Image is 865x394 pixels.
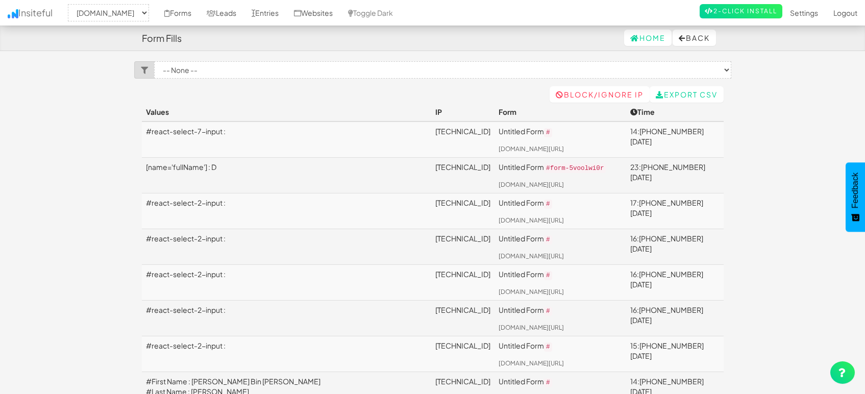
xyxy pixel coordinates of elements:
[851,173,860,208] span: Feedback
[626,157,724,193] td: 23:[PHONE_NUMBER][DATE]
[435,162,490,171] a: [TECHNICAL_ID]
[700,4,782,18] a: 2-Click Install
[499,269,622,281] p: Untitled Form
[626,121,724,157] td: 14:[PHONE_NUMBER][DATE]
[499,145,564,153] a: [DOMAIN_NAME][URL]
[550,86,650,103] a: Block/Ignore IP
[499,376,622,388] p: Untitled Form
[142,229,432,264] td: #react-select-2-input :
[499,126,622,138] p: Untitled Form
[499,324,564,331] a: [DOMAIN_NAME][URL]
[435,198,490,207] a: [TECHNICAL_ID]
[626,103,724,121] th: Time
[142,336,432,372] td: #react-select-2-input :
[499,216,564,224] a: [DOMAIN_NAME][URL]
[626,336,724,372] td: 15:[PHONE_NUMBER][DATE]
[142,157,432,193] td: [name='fullName'] : D
[626,300,724,336] td: 16:[PHONE_NUMBER][DATE]
[8,9,18,18] img: icon.png
[495,103,626,121] th: Form
[431,103,495,121] th: IP
[544,200,552,209] code: #
[544,235,552,244] code: #
[142,300,432,336] td: #react-select-2-input :
[846,162,865,232] button: Feedback - Show survey
[544,128,552,137] code: #
[435,377,490,386] a: [TECHNICAL_ID]
[142,264,432,300] td: #react-select-2-input :
[499,198,622,209] p: Untitled Form
[499,233,622,245] p: Untitled Form
[624,30,672,46] a: Home
[142,103,432,121] th: Values
[499,288,564,295] a: [DOMAIN_NAME][URL]
[499,252,564,260] a: [DOMAIN_NAME][URL]
[673,30,716,46] button: Back
[626,193,724,229] td: 17:[PHONE_NUMBER][DATE]
[142,33,182,43] h4: Form Fills
[544,378,552,387] code: #
[142,193,432,229] td: #react-select-2-input :
[435,127,490,136] a: [TECHNICAL_ID]
[435,234,490,243] a: [TECHNICAL_ID]
[435,341,490,350] a: [TECHNICAL_ID]
[499,305,622,316] p: Untitled Form
[499,181,564,188] a: [DOMAIN_NAME][URL]
[435,305,490,314] a: [TECHNICAL_ID]
[499,340,622,352] p: Untitled Form
[499,359,564,367] a: [DOMAIN_NAME][URL]
[544,271,552,280] code: #
[142,121,432,157] td: #react-select-7-input :
[544,307,552,316] code: #
[544,342,552,352] code: #
[650,86,724,103] a: Export CSV
[499,162,622,174] p: Untitled Form
[435,269,490,279] a: [TECHNICAL_ID]
[626,264,724,300] td: 16:[PHONE_NUMBER][DATE]
[544,164,606,173] code: #form-5voolwi0r
[626,229,724,264] td: 16:[PHONE_NUMBER][DATE]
